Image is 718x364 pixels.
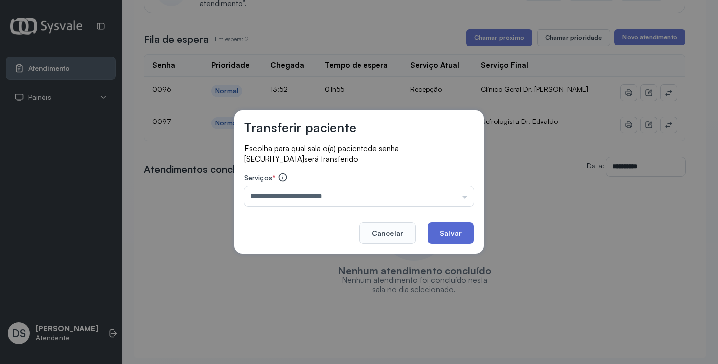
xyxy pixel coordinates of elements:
[244,173,272,182] span: Serviços
[359,222,416,244] button: Cancelar
[244,143,474,164] p: Escolha para qual sala o(a) paciente será transferido.
[428,222,474,244] button: Salvar
[244,120,356,135] h3: Transferir paciente
[244,144,399,164] span: de senha [SECURITY_DATA]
